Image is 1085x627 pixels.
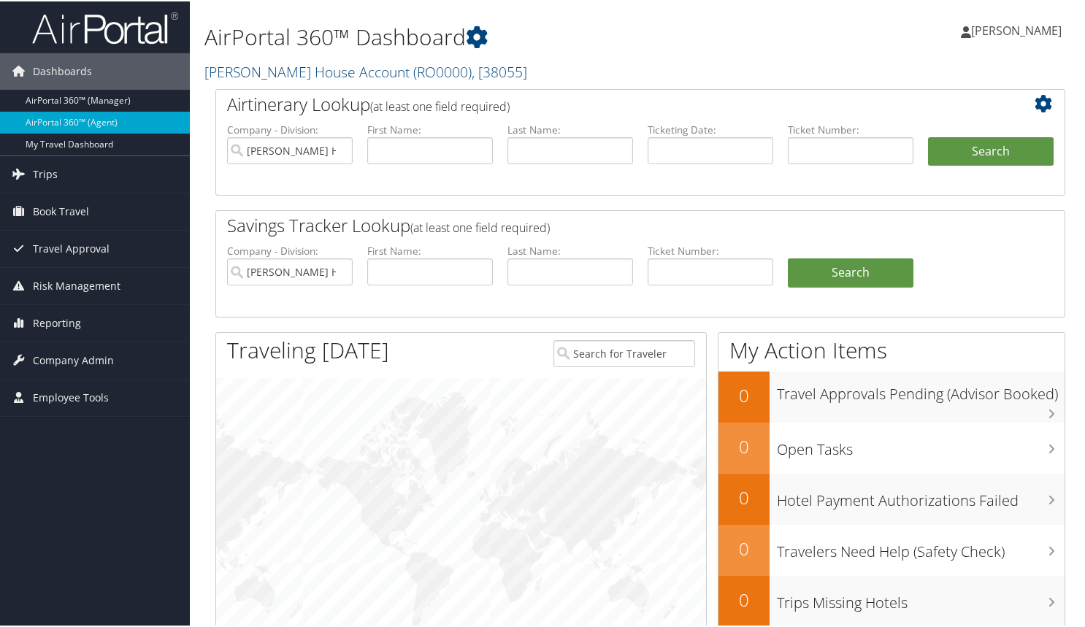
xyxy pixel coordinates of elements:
h3: Trips Missing Hotels [777,584,1065,612]
span: Trips [33,155,58,191]
h3: Travelers Need Help (Safety Check) [777,533,1065,561]
a: Search [788,257,913,286]
h2: 0 [718,433,770,458]
h2: Airtinerary Lookup [227,91,983,115]
img: airportal-logo.png [32,9,178,44]
span: , [ 38055 ] [472,61,527,80]
span: Reporting [33,304,81,340]
h2: 0 [718,382,770,407]
h3: Hotel Payment Authorizations Failed [777,482,1065,509]
span: Employee Tools [33,378,109,415]
label: Last Name: [507,121,633,136]
label: Last Name: [507,242,633,257]
a: 0Hotel Payment Authorizations Failed [718,472,1065,523]
label: Company - Division: [227,242,353,257]
span: Book Travel [33,192,89,228]
span: ( RO0000 ) [413,61,472,80]
h3: Open Tasks [777,431,1065,458]
a: 0Travelers Need Help (Safety Check) [718,523,1065,574]
a: 0Travel Approvals Pending (Advisor Booked) [718,370,1065,421]
input: search accounts [227,257,353,284]
h2: 0 [718,484,770,509]
span: (at least one field required) [410,218,550,234]
label: Ticket Number: [648,242,773,257]
h2: 0 [718,535,770,560]
span: (at least one field required) [370,97,510,113]
h2: 0 [718,586,770,611]
label: Company - Division: [227,121,353,136]
label: Ticketing Date: [648,121,773,136]
a: 0Open Tasks [718,421,1065,472]
a: [PERSON_NAME] House Account [204,61,527,80]
h3: Travel Approvals Pending (Advisor Booked) [777,375,1065,403]
button: Search [928,136,1054,165]
h1: AirPortal 360™ Dashboard [204,20,786,51]
span: Company Admin [33,341,114,377]
a: [PERSON_NAME] [961,7,1076,51]
span: Risk Management [33,266,120,303]
label: First Name: [367,121,493,136]
span: Dashboards [33,52,92,88]
h2: Savings Tracker Lookup [227,212,983,236]
h1: My Action Items [718,334,1065,364]
label: First Name: [367,242,493,257]
a: 0Trips Missing Hotels [718,574,1065,626]
span: [PERSON_NAME] [971,21,1062,37]
h1: Traveling [DATE] [227,334,389,364]
input: Search for Traveler [553,339,695,366]
label: Ticket Number: [788,121,913,136]
span: Travel Approval [33,229,110,266]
